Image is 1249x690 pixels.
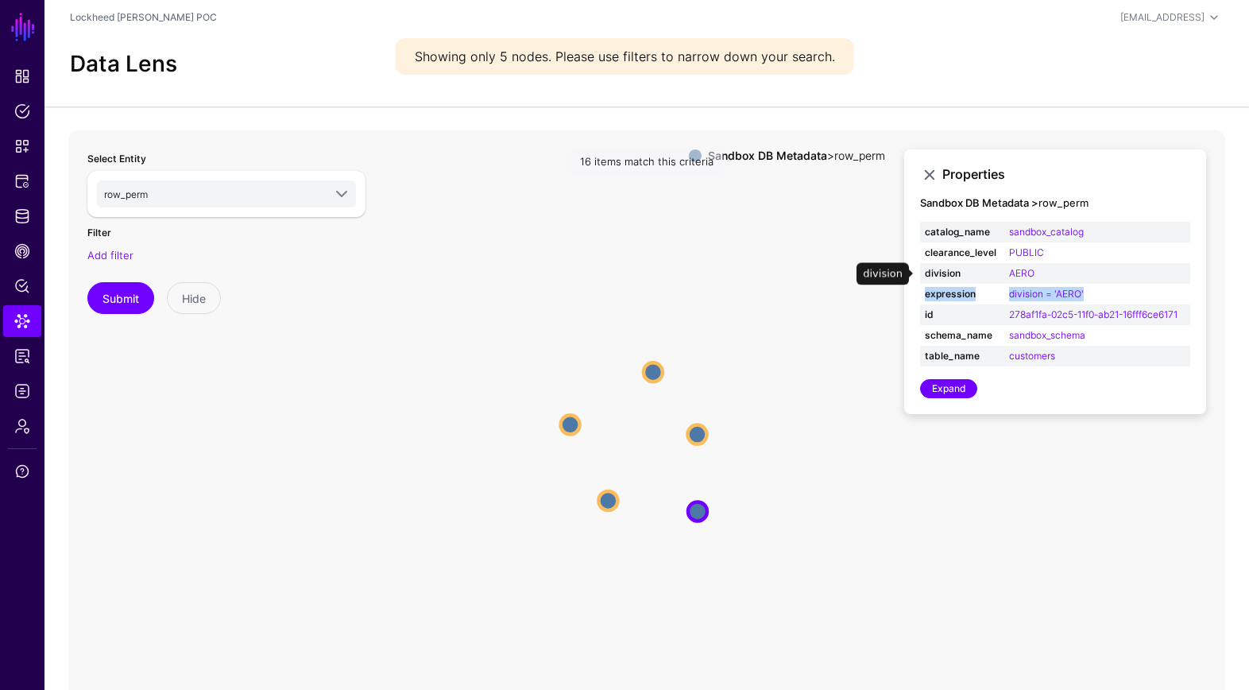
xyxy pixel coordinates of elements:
[1009,226,1084,238] a: sandbox_catalog
[3,60,41,92] a: Dashboard
[3,410,41,442] a: Admin
[14,243,30,259] span: CAEP Hub
[3,340,41,372] a: Reports
[14,383,30,399] span: Logs
[925,308,1000,322] strong: id
[3,375,41,407] a: Logs
[70,11,217,23] a: Lockheed [PERSON_NAME] POC
[87,152,146,166] label: Select Entity
[167,282,221,314] button: Hide
[1009,288,1084,300] a: division = 'AERO'
[87,282,154,314] button: Submit
[87,226,111,240] label: Filter
[10,10,37,45] a: SGNL
[14,208,30,224] span: Identity Data Fabric
[925,287,1000,301] strong: expression
[14,278,30,294] span: Policy Lens
[70,51,177,78] h2: Data Lens
[14,138,30,154] span: Snippets
[1120,10,1205,25] div: [EMAIL_ADDRESS]
[396,38,854,75] div: Showing only 5 nodes. Please use filters to narrow down your search.
[1009,267,1034,279] a: AERO
[3,130,41,162] a: Snippets
[3,305,41,337] a: Data Lens
[570,149,723,175] div: 16 items match this criteria
[14,68,30,84] span: Dashboard
[14,463,30,479] span: Support
[708,149,827,162] strong: Sandbox DB Metadata
[857,263,909,285] div: division
[14,313,30,329] span: Data Lens
[14,103,30,119] span: Policies
[925,328,1000,343] strong: schema_name
[925,266,1000,281] strong: division
[705,149,888,162] div: > row_perm
[925,349,1000,363] strong: table_name
[1009,329,1085,341] a: sandbox_schema
[925,246,1000,260] strong: clearance_level
[942,167,1190,182] h3: Properties
[1009,246,1044,258] a: PUBLIC
[1009,350,1055,362] a: customers
[925,225,1000,239] strong: catalog_name
[3,235,41,267] a: CAEP Hub
[3,200,41,232] a: Identity Data Fabric
[920,379,977,398] a: Expand
[87,249,133,262] a: Add filter
[920,197,1190,210] h4: row_perm
[14,173,30,189] span: Protected Systems
[920,196,1038,209] strong: Sandbox DB Metadata >
[104,188,148,200] span: row_perm
[3,95,41,127] a: Policies
[14,348,30,364] span: Reports
[1009,308,1177,320] a: 278af1fa-02c5-11f0-ab21-16fff6ce6171
[3,270,41,302] a: Policy Lens
[3,165,41,197] a: Protected Systems
[14,418,30,434] span: Admin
